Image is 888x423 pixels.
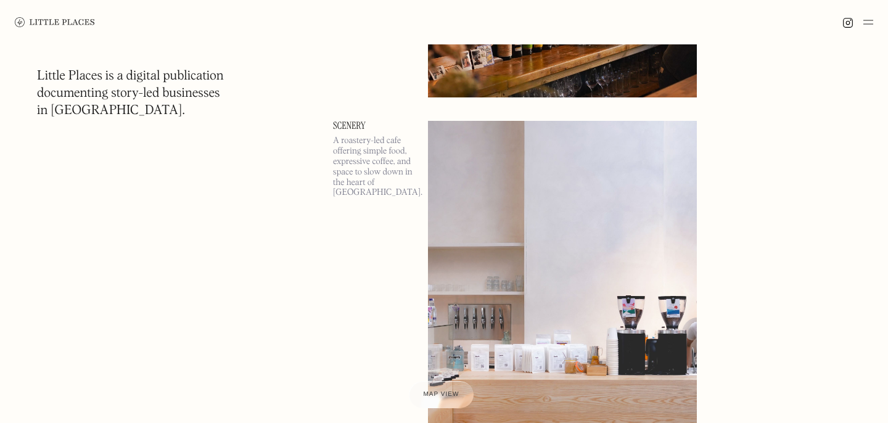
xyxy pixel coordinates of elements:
[424,391,459,398] span: Map view
[333,121,413,131] a: Scenery
[409,381,474,408] a: Map view
[333,136,413,198] p: A roastery-led cafe offering simple food, expressive coffee, and space to slow down in the heart ...
[37,68,224,120] h1: Little Places is a digital publication documenting story-led businesses in [GEOGRAPHIC_DATA].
